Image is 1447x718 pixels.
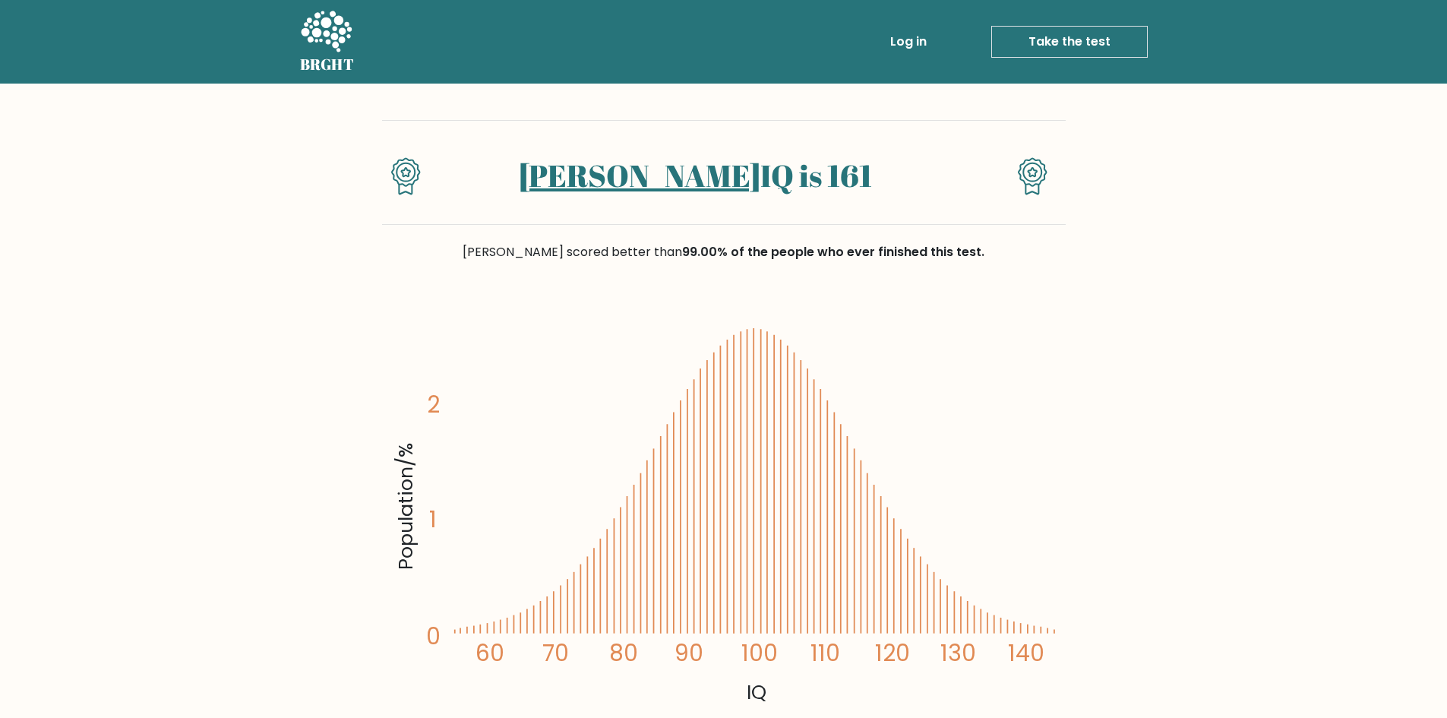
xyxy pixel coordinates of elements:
[300,6,355,77] a: BRGHT
[392,444,419,571] tspan: Population/%
[382,243,1066,261] div: [PERSON_NAME] scored better than
[426,622,441,653] tspan: 0
[810,637,840,669] tspan: 110
[475,637,504,669] tspan: 60
[300,55,355,74] h5: BRGHT
[940,637,976,669] tspan: 130
[542,637,569,669] tspan: 70
[682,243,984,261] span: 99.00% of the people who ever finished this test.
[519,155,760,196] a: [PERSON_NAME]
[447,157,942,194] h1: IQ is 161
[429,504,437,536] tspan: 1
[427,389,440,420] tspan: 2
[608,637,637,669] tspan: 80
[741,637,778,669] tspan: 100
[1008,637,1044,669] tspan: 140
[884,27,933,57] a: Log in
[991,26,1148,58] a: Take the test
[747,678,766,706] tspan: IQ
[875,637,910,669] tspan: 120
[675,637,703,669] tspan: 90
